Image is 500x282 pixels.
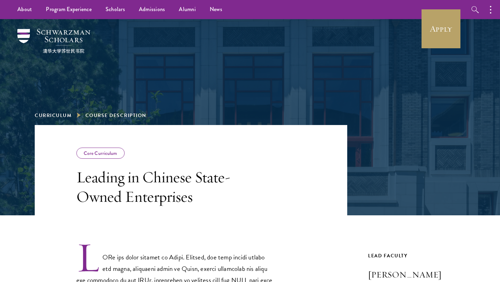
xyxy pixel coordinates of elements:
div: Core Curriculum [76,148,125,159]
a: Apply [422,9,460,48]
h3: [PERSON_NAME] [368,269,465,281]
div: Lead Faculty [368,251,465,260]
span: Course Description [85,112,147,119]
img: Schwarzman Scholars [17,29,90,53]
a: Curriculum [35,112,72,119]
h3: Leading in Chinese State-Owned Enterprises [76,167,274,206]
